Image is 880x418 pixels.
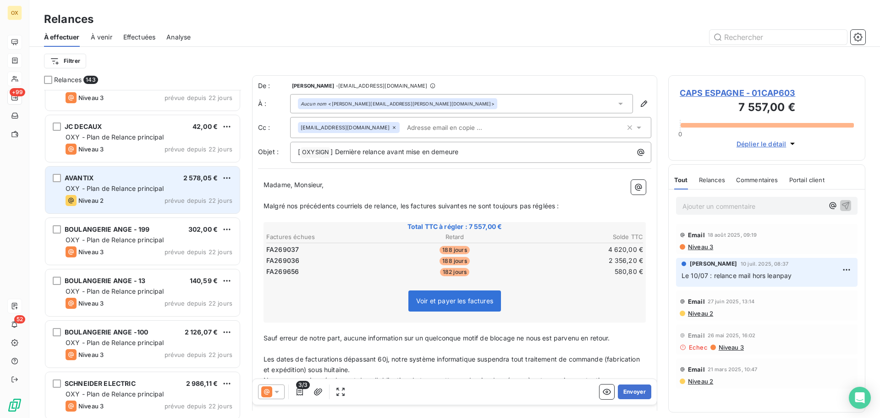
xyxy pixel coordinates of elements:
span: AVANTIX [65,174,93,182]
span: Niveau 2 [78,197,104,204]
span: +99 [10,88,25,96]
span: Déplier le détail [737,139,786,149]
span: 10 juil. 2025, 08:37 [741,261,788,267]
span: 188 jours [440,257,469,265]
span: Email [688,298,705,305]
span: OXY - Plan de Relance principal [66,236,164,244]
span: 21 mars 2025, 10:47 [708,367,758,372]
span: 188 jours [440,246,469,254]
span: 18 août 2025, 09:19 [708,232,757,238]
span: Sauf erreur de notre part, aucune information sur un quelconque motif de blocage ne nous est parv... [264,334,610,342]
span: Niveau 3 [78,248,104,256]
span: FA269656 [266,267,299,276]
span: Email [688,366,705,373]
span: Voir et payer les factures [416,297,493,305]
span: Analyse [166,33,191,42]
img: Logo LeanPay [7,398,22,412]
span: Echec [689,344,708,351]
span: BOULANGERIE ANGE - 199 [65,225,149,233]
span: Les dates de facturations dépassant 60j, notre système informatique suspendra tout traitement de ... [264,355,642,373]
span: Effectuées [123,33,156,42]
span: Madame, Monsieur, [264,181,324,189]
span: Niveau 3 [78,300,104,307]
span: Portail client [789,176,825,184]
em: Aucun nom [301,100,326,107]
span: Nous nous verrions également dans l'obligation de transmettre ce dossier de créance à notre servi... [264,376,613,384]
th: Solde TTC [518,232,643,242]
span: 140,59 € [190,277,218,284]
span: 2 578,05 € [183,174,218,182]
span: Email [688,332,705,339]
span: 2 126,07 € [185,328,218,336]
div: Open Intercom Messenger [849,387,871,409]
span: 0 [678,130,682,138]
h3: Relances [44,11,93,28]
span: OXY - Plan de Relance principal [66,390,164,398]
span: [ [298,148,300,156]
span: 182 jours [440,268,469,276]
span: prévue depuis 22 jours [165,300,232,307]
div: <[PERSON_NAME][EMAIL_ADDRESS][PERSON_NAME][DOMAIN_NAME]> [301,100,495,107]
span: Total TTC à régler : 7 557,00 € [265,222,644,231]
span: 3/3 [296,381,310,389]
label: À : [258,99,290,108]
span: OXYSIGN [301,147,330,158]
span: Niveau 3 [78,94,104,101]
span: [PERSON_NAME] [292,83,334,89]
button: Envoyer [618,385,651,399]
span: Niveau 3 [78,402,104,410]
input: Rechercher [709,30,847,45]
input: Adresse email en copie ... [403,121,509,134]
span: Niveau 2 [687,310,713,317]
td: 4 620,00 € [518,245,643,255]
span: OXY - Plan de Relance principal [66,339,164,346]
span: Niveau 2 [687,378,713,385]
span: Objet : [258,148,279,156]
span: Niveau 3 [718,344,744,351]
span: BOULANGERIE ANGE -100 [65,328,148,336]
span: prévue depuis 22 jours [165,94,232,101]
span: prévue depuis 22 jours [165,197,232,204]
span: À effectuer [44,33,80,42]
span: CAPS ESPAGNE - 01CAP603 [680,87,854,99]
span: SCHNEIDER ELECTRIC [65,379,136,387]
span: OXY - Plan de Relance principal [66,133,164,141]
span: Commentaires [736,176,778,184]
span: De : [258,81,290,90]
th: Factures échues [266,232,391,242]
span: ] Dernière relance avant mise en demeure [330,148,458,156]
label: Cc : [258,123,290,132]
span: [EMAIL_ADDRESS][DOMAIN_NAME] [301,125,390,130]
span: 2 986,11 € [186,379,218,387]
span: - [EMAIL_ADDRESS][DOMAIN_NAME] [336,83,427,89]
span: 52 [14,315,25,323]
span: Relances [54,75,82,84]
span: BOULANGERIE ANGE - 13 [65,277,145,284]
span: Le 10/07 : relance mail hors leanpay [682,272,792,279]
td: 2 356,20 € [518,256,643,266]
span: Niveau 3 [78,145,104,153]
button: Filtrer [44,54,86,68]
th: Retard [392,232,517,242]
span: 42,00 € [192,123,218,130]
span: 26 mai 2025, 16:02 [708,333,756,338]
span: [PERSON_NAME] [690,260,737,268]
div: grid [44,90,241,418]
span: FA269037 [266,245,299,254]
span: FA269036 [266,256,299,265]
span: 302,00 € [188,225,218,233]
span: OXY - Plan de Relance principal [66,184,164,192]
span: OXY - Plan de Relance principal [66,287,164,295]
span: Malgré nos précédents courriels de relance, les factures suivantes ne sont toujours pas réglées : [264,202,559,210]
h3: 7 557,00 € [680,99,854,117]
span: prévue depuis 22 jours [165,351,232,358]
span: Email [688,231,705,239]
span: Niveau 3 [78,351,104,358]
button: Déplier le détail [734,139,800,149]
span: 143 [83,76,98,84]
span: Tout [674,176,688,184]
span: JC DECAUX [65,123,102,130]
span: À venir [91,33,112,42]
div: OX [7,6,22,20]
span: prévue depuis 22 jours [165,145,232,153]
